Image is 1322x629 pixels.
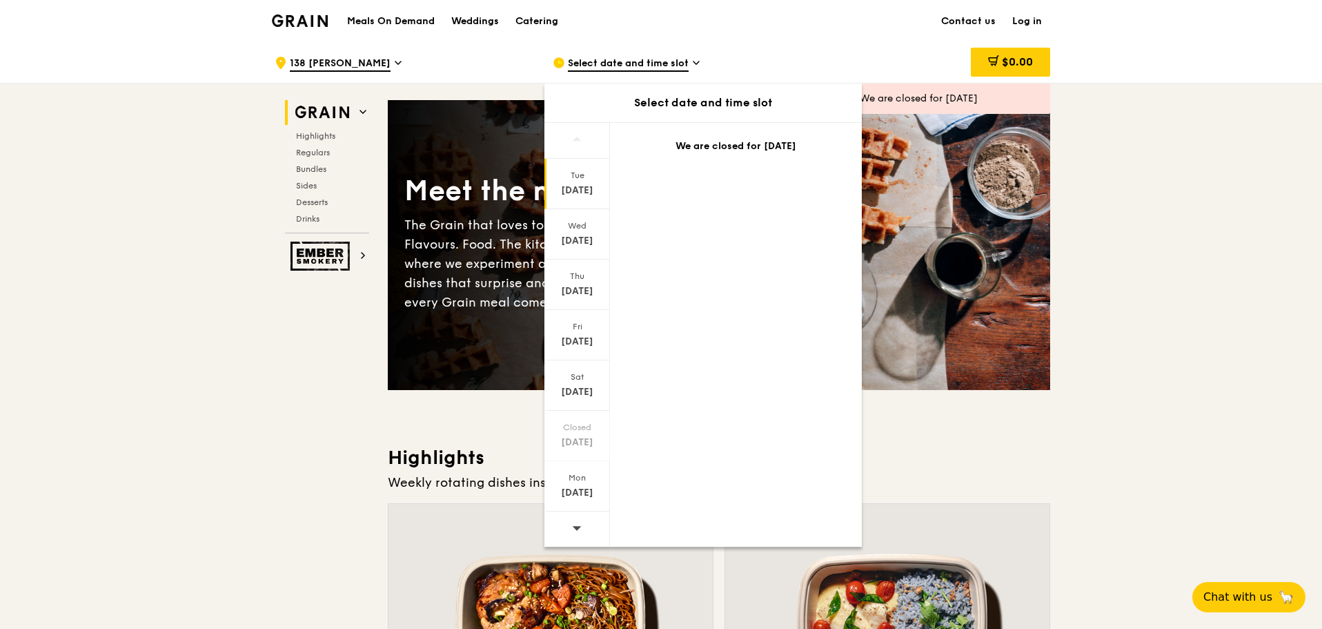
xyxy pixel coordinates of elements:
h1: Meals On Demand [347,14,435,28]
span: $0.00 [1002,55,1033,68]
div: We are closed for [DATE] [860,92,1039,106]
span: Regulars [296,148,330,157]
div: [DATE] [546,335,608,349]
h3: Highlights [388,445,1050,470]
div: Wed [546,220,608,231]
div: We are closed for [DATE] [627,139,845,153]
div: Meet the new Grain [404,173,719,210]
button: Chat with us🦙 [1192,582,1305,612]
div: Closed [546,422,608,433]
a: Weddings [443,1,507,42]
div: Weekly rotating dishes inspired by flavours from around the world. [388,473,1050,492]
img: Ember Smokery web logo [290,242,354,271]
span: Desserts [296,197,328,207]
div: Fri [546,321,608,332]
div: Sat [546,371,608,383]
a: Log in [1004,1,1050,42]
span: Sides [296,181,317,191]
div: [DATE] [546,234,608,248]
div: Weddings [451,1,499,42]
div: [DATE] [546,436,608,449]
span: 🦙 [1278,589,1294,606]
span: Drinks [296,214,319,224]
div: The Grain that loves to play. With ingredients. Flavours. Food. The kitchen is our happy place, w... [404,215,719,312]
a: Contact us [933,1,1004,42]
div: [DATE] [546,284,608,298]
a: Catering [507,1,566,42]
div: Catering [515,1,558,42]
div: [DATE] [546,184,608,197]
div: Select date and time slot [544,95,862,111]
div: Mon [546,472,608,483]
div: [DATE] [546,486,608,500]
span: 138 [PERSON_NAME] [290,57,391,72]
img: Grain [272,14,328,27]
span: Chat with us [1203,589,1272,606]
div: Thu [546,271,608,282]
span: Select date and time slot [568,57,689,72]
span: Bundles [296,164,326,174]
div: [DATE] [546,385,608,399]
div: Tue [546,170,608,181]
img: Grain web logo [290,100,354,125]
span: Highlights [296,131,335,141]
